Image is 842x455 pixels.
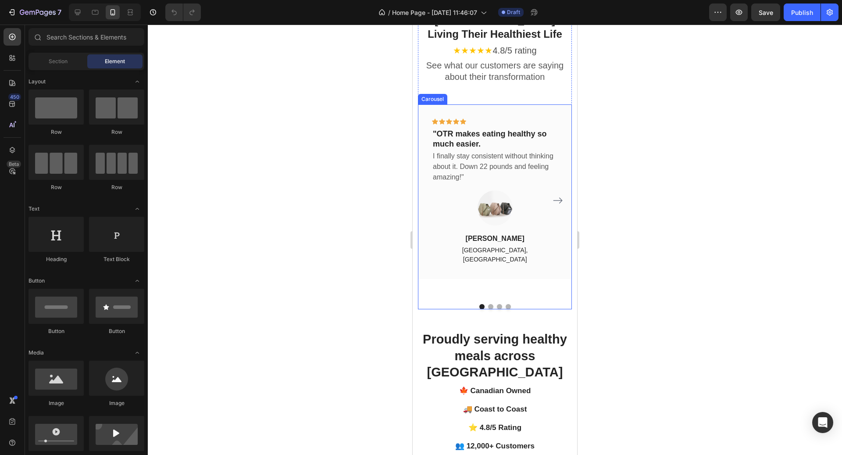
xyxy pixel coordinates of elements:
[57,7,61,18] p: 7
[89,183,144,191] div: Row
[812,412,833,433] div: Open Intercom Messenger
[507,8,520,16] span: Draft
[49,57,68,65] span: Section
[29,205,39,213] span: Text
[29,28,144,46] input: Search Sections & Elements
[130,274,144,288] span: Toggle open
[29,327,84,335] div: Button
[29,78,46,86] span: Layout
[29,183,84,191] div: Row
[7,161,21,168] div: Beta
[784,4,821,21] button: Publish
[29,277,45,285] span: Button
[29,128,84,136] div: Row
[89,128,144,136] div: Row
[8,93,21,100] div: 450
[130,202,144,216] span: Toggle open
[105,57,125,65] span: Element
[751,4,780,21] button: Save
[89,255,144,263] div: Text Block
[130,75,144,89] span: Toggle open
[791,8,813,17] div: Publish
[388,8,390,17] span: /
[89,399,144,407] div: Image
[165,4,201,21] div: Undo/Redo
[29,255,84,263] div: Heading
[392,8,477,17] span: Home Page - [DATE] 11:46:07
[89,327,144,335] div: Button
[29,349,44,357] span: Media
[29,399,84,407] div: Image
[130,346,144,360] span: Toggle open
[4,4,65,21] button: 7
[413,25,577,455] iframe: Design area
[759,9,773,16] span: Save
